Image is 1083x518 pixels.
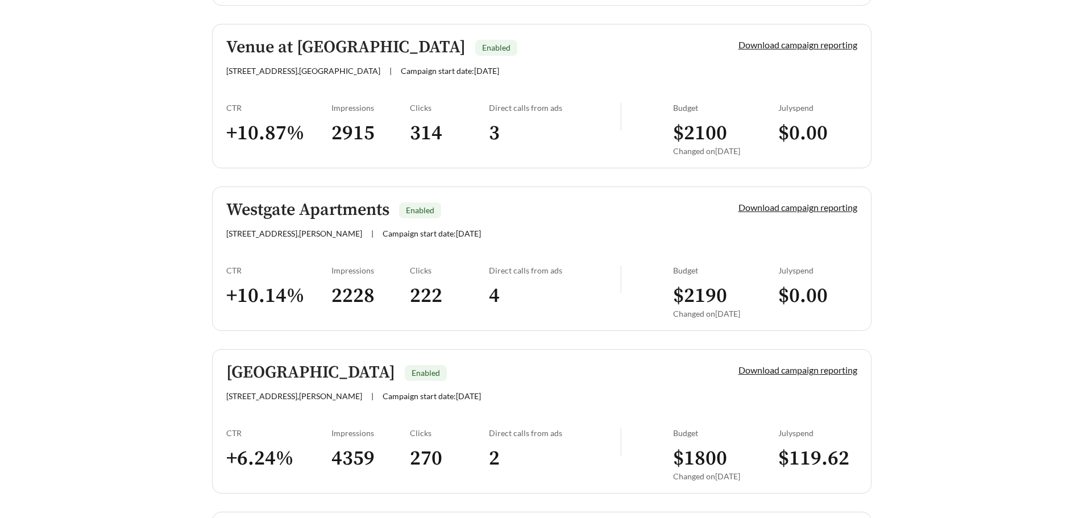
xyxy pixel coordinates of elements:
a: Westgate ApartmentsEnabled[STREET_ADDRESS],[PERSON_NAME]|Campaign start date:[DATE]Download campa... [212,187,872,331]
span: [STREET_ADDRESS] , [PERSON_NAME] [226,229,362,238]
div: Budget [673,428,778,438]
div: Direct calls from ads [489,428,620,438]
h3: $ 1800 [673,446,778,471]
div: Changed on [DATE] [673,309,778,318]
h3: $ 2100 [673,121,778,146]
div: Clicks [410,428,489,438]
div: Clicks [410,103,489,113]
h3: + 10.14 % [226,283,331,309]
img: line [620,103,621,130]
div: July spend [778,428,857,438]
h3: + 10.87 % [226,121,331,146]
h3: + 6.24 % [226,446,331,471]
h3: $ 119.62 [778,446,857,471]
div: Changed on [DATE] [673,146,778,156]
div: Impressions [331,428,410,438]
h3: $ 0.00 [778,283,857,309]
span: Campaign start date: [DATE] [401,66,499,76]
div: Impressions [331,266,410,275]
h5: Venue at [GEOGRAPHIC_DATA] [226,38,466,57]
h3: $ 0.00 [778,121,857,146]
div: CTR [226,103,331,113]
h3: 222 [410,283,489,309]
div: Budget [673,266,778,275]
div: CTR [226,266,331,275]
div: CTR [226,428,331,438]
span: | [371,391,374,401]
span: Enabled [406,205,434,215]
a: Download campaign reporting [738,202,857,213]
div: Direct calls from ads [489,103,620,113]
a: Download campaign reporting [738,39,857,50]
div: Changed on [DATE] [673,471,778,481]
div: Impressions [331,103,410,113]
h3: 3 [489,121,620,146]
h3: $ 2190 [673,283,778,309]
h3: 314 [410,121,489,146]
h3: 4 [489,283,620,309]
h3: 2915 [331,121,410,146]
a: [GEOGRAPHIC_DATA]Enabled[STREET_ADDRESS],[PERSON_NAME]|Campaign start date:[DATE]Download campaig... [212,349,872,494]
span: | [371,229,374,238]
a: Venue at [GEOGRAPHIC_DATA]Enabled[STREET_ADDRESS],[GEOGRAPHIC_DATA]|Campaign start date:[DATE]Dow... [212,24,872,168]
img: line [620,428,621,455]
div: Clicks [410,266,489,275]
h5: Westgate Apartments [226,201,389,219]
h3: 270 [410,446,489,471]
span: [STREET_ADDRESS] , [GEOGRAPHIC_DATA] [226,66,380,76]
h3: 2 [489,446,620,471]
div: July spend [778,103,857,113]
img: line [620,266,621,293]
h5: [GEOGRAPHIC_DATA] [226,363,395,382]
h3: 4359 [331,446,410,471]
span: Enabled [482,43,511,52]
span: Campaign start date: [DATE] [383,391,481,401]
span: Enabled [412,368,440,378]
a: Download campaign reporting [738,364,857,375]
div: Direct calls from ads [489,266,620,275]
span: Campaign start date: [DATE] [383,229,481,238]
div: Budget [673,103,778,113]
h3: 2228 [331,283,410,309]
div: July spend [778,266,857,275]
span: | [389,66,392,76]
span: [STREET_ADDRESS] , [PERSON_NAME] [226,391,362,401]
